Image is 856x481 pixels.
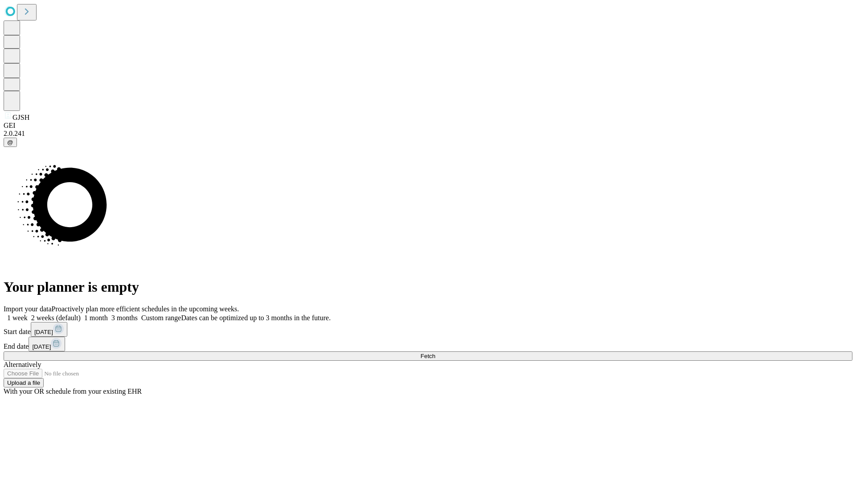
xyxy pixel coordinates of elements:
button: @ [4,138,17,147]
span: 2 weeks (default) [31,314,81,322]
span: 1 week [7,314,28,322]
div: Start date [4,322,852,337]
span: GJSH [12,114,29,121]
div: 2.0.241 [4,130,852,138]
span: Fetch [420,353,435,359]
button: Fetch [4,351,852,361]
button: [DATE] [31,322,67,337]
span: [DATE] [34,329,53,335]
span: Dates can be optimized up to 3 months in the future. [181,314,330,322]
button: Upload a file [4,378,44,387]
span: 3 months [111,314,138,322]
span: Custom range [141,314,181,322]
div: End date [4,337,852,351]
span: [DATE] [32,343,51,350]
span: Alternatively [4,361,41,368]
button: [DATE] [29,337,65,351]
h1: Your planner is empty [4,279,852,295]
span: With your OR schedule from your existing EHR [4,387,142,395]
div: GEI [4,122,852,130]
span: Proactively plan more efficient schedules in the upcoming weeks. [52,305,239,313]
span: 1 month [84,314,108,322]
span: Import your data [4,305,52,313]
span: @ [7,139,13,146]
